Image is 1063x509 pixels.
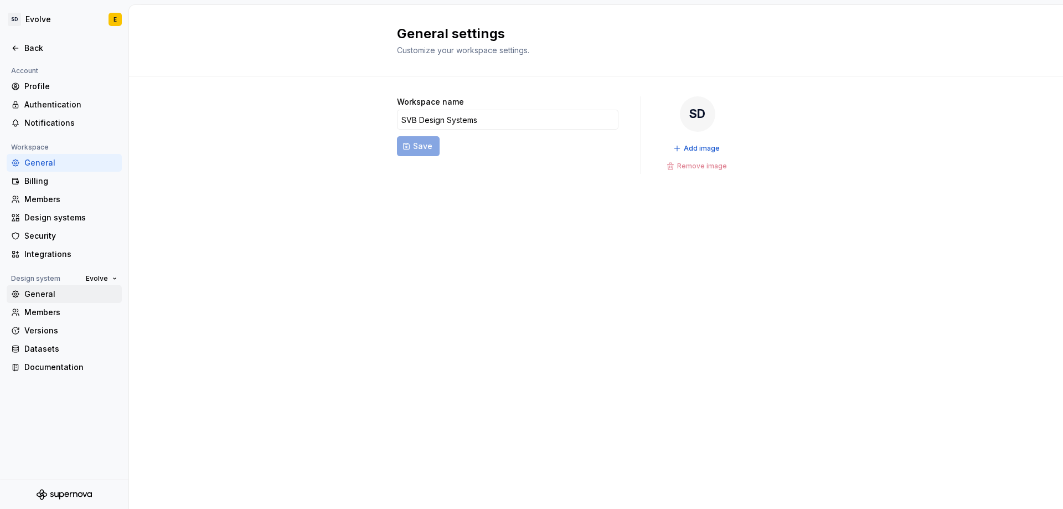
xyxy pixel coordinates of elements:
[7,39,122,57] a: Back
[7,358,122,376] a: Documentation
[24,289,117,300] div: General
[7,340,122,358] a: Datasets
[24,157,117,168] div: General
[24,43,117,54] div: Back
[7,64,43,78] div: Account
[7,191,122,208] a: Members
[7,114,122,132] a: Notifications
[7,285,122,303] a: General
[7,96,122,114] a: Authentication
[7,227,122,245] a: Security
[2,7,126,32] button: SDEvolveE
[7,304,122,321] a: Members
[86,274,108,283] span: Evolve
[7,141,53,154] div: Workspace
[24,212,117,223] div: Design systems
[24,81,117,92] div: Profile
[24,194,117,205] div: Members
[680,96,715,132] div: SD
[24,307,117,318] div: Members
[24,176,117,187] div: Billing
[397,96,464,107] label: Workspace name
[8,13,21,26] div: SD
[24,325,117,336] div: Versions
[397,25,782,43] h2: General settings
[7,272,65,285] div: Design system
[24,362,117,373] div: Documentation
[670,141,725,156] button: Add image
[684,144,720,153] span: Add image
[24,230,117,241] div: Security
[24,117,117,128] div: Notifications
[25,14,51,25] div: Evolve
[24,343,117,354] div: Datasets
[24,249,117,260] div: Integrations
[37,489,92,500] svg: Supernova Logo
[7,245,122,263] a: Integrations
[113,15,117,24] div: E
[7,209,122,227] a: Design systems
[7,172,122,190] a: Billing
[24,99,117,110] div: Authentication
[7,78,122,95] a: Profile
[7,154,122,172] a: General
[7,322,122,340] a: Versions
[397,45,529,55] span: Customize your workspace settings.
